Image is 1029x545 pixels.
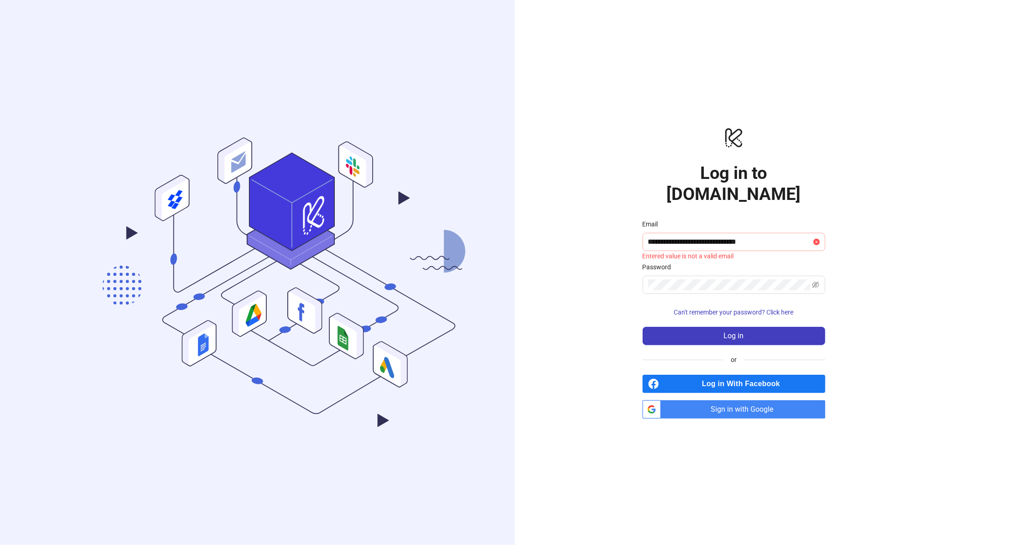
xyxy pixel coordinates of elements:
[643,400,825,419] a: Sign in with Google
[648,279,810,290] input: Password
[643,251,825,261] div: Entered value is not a valid email
[643,375,825,393] a: Log in With Facebook
[674,309,794,316] span: Can't remember your password? Click here
[812,281,819,288] span: eye-invisible
[723,355,744,365] span: or
[665,400,825,419] span: Sign in with Google
[643,309,825,316] a: Can't remember your password? Click here
[643,163,825,205] h1: Log in to [DOMAIN_NAME]
[643,305,825,320] button: Can't remember your password? Click here
[648,236,812,247] input: Email
[643,262,677,272] label: Password
[643,219,664,229] label: Email
[724,332,744,340] span: Log in
[643,327,825,345] button: Log in
[663,375,825,393] span: Log in With Facebook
